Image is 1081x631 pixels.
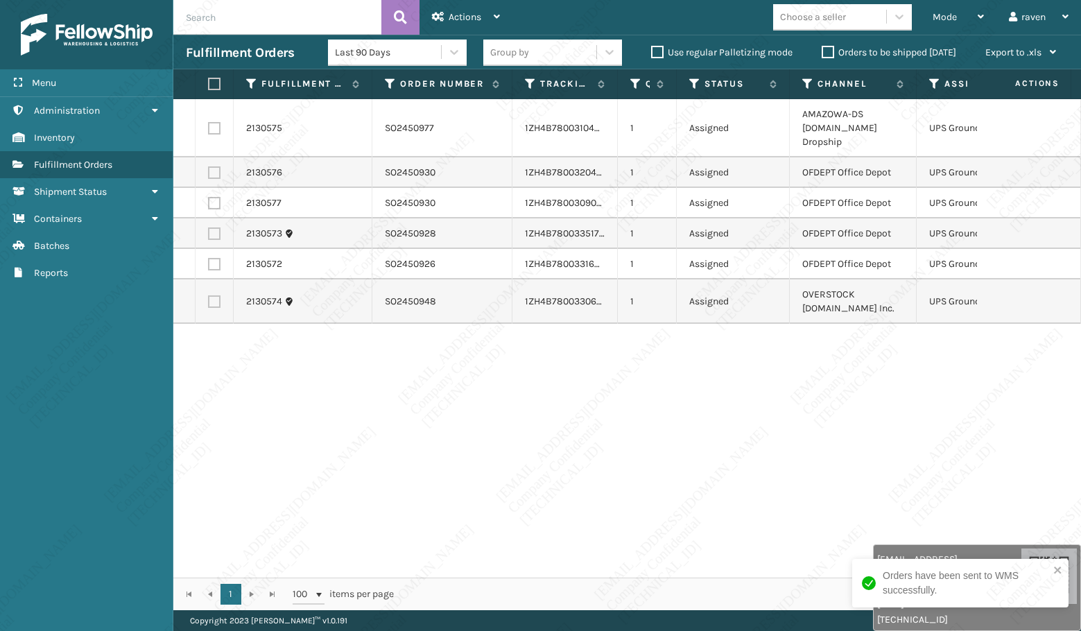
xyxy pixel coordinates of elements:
label: Tracking Number [540,78,591,90]
button: close [1053,564,1063,578]
td: 1 [618,157,677,188]
td: UPS Ground [917,188,1049,218]
div: Group by [490,45,529,60]
td: 1 [618,249,677,279]
a: 1ZH4B7800331656578 [525,258,622,270]
td: Assigned [677,157,790,188]
span: 100 [293,587,313,601]
a: 1ZH4B7800330661180 [525,295,621,307]
span: [EMAIL_ADDRESS][DOMAIN_NAME] [877,552,1021,581]
label: Order Number [400,78,485,90]
td: Assigned [677,249,790,279]
td: SO2450928 [372,218,512,249]
div: Choose a seller [780,10,846,24]
p: Copyright 2023 [PERSON_NAME]™ v 1.0.191 [190,610,347,631]
span: Containers [34,213,82,225]
td: SO2450926 [372,249,512,279]
a: 1ZH4B7800320414153 [525,166,620,178]
a: 2130573 [246,227,282,241]
span: Reports [34,267,68,279]
span: Inventory [34,132,75,144]
td: OFDEPT Office Depot [790,188,917,218]
td: SO2450930 [372,157,512,188]
span: Administration [34,105,100,116]
label: Channel [818,78,890,90]
td: SO2450977 [372,99,512,157]
td: Assigned [677,188,790,218]
span: Actions [449,11,481,23]
div: 1 - 6 of 6 items [413,587,1066,601]
td: SO2450948 [372,279,512,324]
td: Assigned [677,218,790,249]
label: Status [704,78,763,90]
td: UPS Ground [917,99,1049,157]
div: Orders have been sent to WMS successfully. [883,569,1049,598]
td: Assigned [677,99,790,157]
div: Last 90 Days [335,45,442,60]
label: Fulfillment Order Id [261,78,345,90]
td: Assigned [677,279,790,324]
h3: Fulfillment Orders [186,44,294,61]
a: 1 [220,584,241,605]
td: UPS Ground [917,157,1049,188]
a: 1ZH4B7800309003672 [525,197,623,209]
img: logo [21,14,153,55]
td: 1 [618,99,677,157]
label: Quantity [646,78,650,90]
span: Export to .xls [985,46,1041,58]
td: AMAZOWA-DS [DOMAIN_NAME] Dropship [790,99,917,157]
label: Assigned Carrier Service [944,78,1022,90]
a: 2130577 [246,196,282,210]
span: Batches [34,240,69,252]
td: OFDEPT Office Depot [790,157,917,188]
td: SO2450930 [372,188,512,218]
td: OFDEPT Office Depot [790,218,917,249]
span: items per page [293,584,394,605]
span: Actions [971,72,1068,95]
td: OFDEPT Office Depot [790,249,917,279]
td: UPS Ground [917,249,1049,279]
label: Orders to be shipped [DATE] [822,46,956,58]
td: 1 [618,218,677,249]
td: 1 [618,188,677,218]
a: 1ZH4B7800335179569 [525,227,621,239]
a: 2130575 [246,121,282,135]
a: 2130574 [246,295,282,309]
a: 2130572 [246,257,282,271]
td: UPS Ground [917,218,1049,249]
td: UPS Ground [917,279,1049,324]
td: OVERSTOCK [DOMAIN_NAME] Inc. [790,279,917,324]
span: Fulfillment Orders [34,159,112,171]
span: Shipment Status [34,186,107,198]
span: Menu [32,77,56,89]
td: 1 [618,279,677,324]
span: Mode [933,11,957,23]
label: Use regular Palletizing mode [651,46,793,58]
a: 1ZH4B7800310494667 [525,122,621,134]
a: 2130576 [246,166,282,180]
